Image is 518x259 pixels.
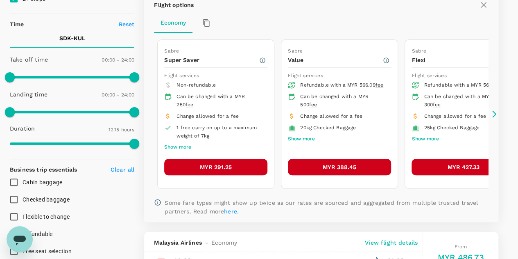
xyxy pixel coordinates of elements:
span: 00:00 - 24:00 [102,92,134,98]
span: Sabre [412,48,426,54]
p: Duration [10,124,35,133]
span: Flexible to change [23,213,70,220]
div: Can be changed with a MYR 250 [176,93,261,109]
p: Time [10,20,24,28]
span: Non-refundable [176,82,216,88]
span: Refundable [23,231,53,237]
button: Economy [154,13,192,33]
button: MYR 388.45 [288,159,391,175]
span: Cabin baggage [23,179,62,186]
span: 12.15 hours [109,127,135,133]
p: SDK - KUL [59,34,85,42]
p: Flexi [412,56,506,64]
span: fee [375,82,383,88]
span: Free seat selection [23,248,72,254]
p: Super Saver [164,56,259,64]
span: Change allowed for a fee [176,113,239,119]
p: Clear all [111,165,134,174]
span: Flight services [412,73,446,78]
span: Flight services [288,73,323,78]
span: - [202,238,211,247]
div: Refundable with a MYR 566.09 [424,81,508,89]
span: Change allowed for a fee [424,113,486,119]
p: Flight options [154,1,194,9]
p: Value [288,56,382,64]
p: Some fare types might show up twice as our rates are sourced and aggregated from multiple trusted... [165,199,489,215]
iframe: Button to launch messaging window [7,226,33,252]
span: Sabre [164,48,179,54]
span: Flight services [164,73,199,78]
span: 00:00 - 24:00 [102,57,134,63]
span: Checked baggage [23,196,70,203]
p: Take off time [10,55,48,64]
span: fee [309,102,317,108]
p: Reset [119,20,135,28]
span: Economy [211,238,237,247]
div: Can be changed with a MYR 500 [300,93,385,109]
button: MYR 427.33 [412,159,515,175]
p: View flight details [365,238,418,247]
button: Show more [164,142,191,153]
a: here [224,208,237,215]
span: Malaysia Airlines [154,238,202,247]
span: Sabre [288,48,303,54]
strong: Business trip essentials [10,166,77,173]
div: Refundable with a MYR 566.09 [300,81,385,89]
p: Landing time [10,90,48,99]
button: Show more [412,134,439,144]
span: fee [185,102,193,108]
span: Change allowed for a fee [300,113,362,119]
span: 1 free carry on up to a maximum weight of 7kg [176,125,257,139]
div: Can be changed with a MYR 300 [424,93,508,109]
span: fee [433,102,441,108]
button: MYR 291.25 [164,159,267,175]
span: 20kg Checked Baggage [300,125,356,131]
button: Show more [288,134,315,144]
span: 25kg Checked Baggage [424,125,480,131]
span: From [455,244,467,250]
